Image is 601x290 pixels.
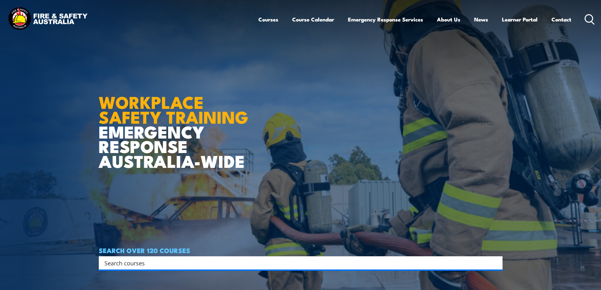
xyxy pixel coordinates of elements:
[348,11,423,28] a: Emergency Response Services
[437,11,460,28] a: About Us
[99,88,248,129] strong: WORKPLACE SAFETY TRAINING
[492,258,500,267] button: Search magnifier button
[551,11,571,28] a: Contact
[502,11,538,28] a: Learner Portal
[474,11,488,28] a: News
[104,258,489,268] input: Search input
[99,247,503,254] h4: SEARCH OVER 120 COURSES
[292,11,334,28] a: Course Calendar
[99,79,253,168] h1: EMERGENCY RESPONSE AUSTRALIA-WIDE
[258,11,278,28] a: Courses
[106,258,490,267] form: Search form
